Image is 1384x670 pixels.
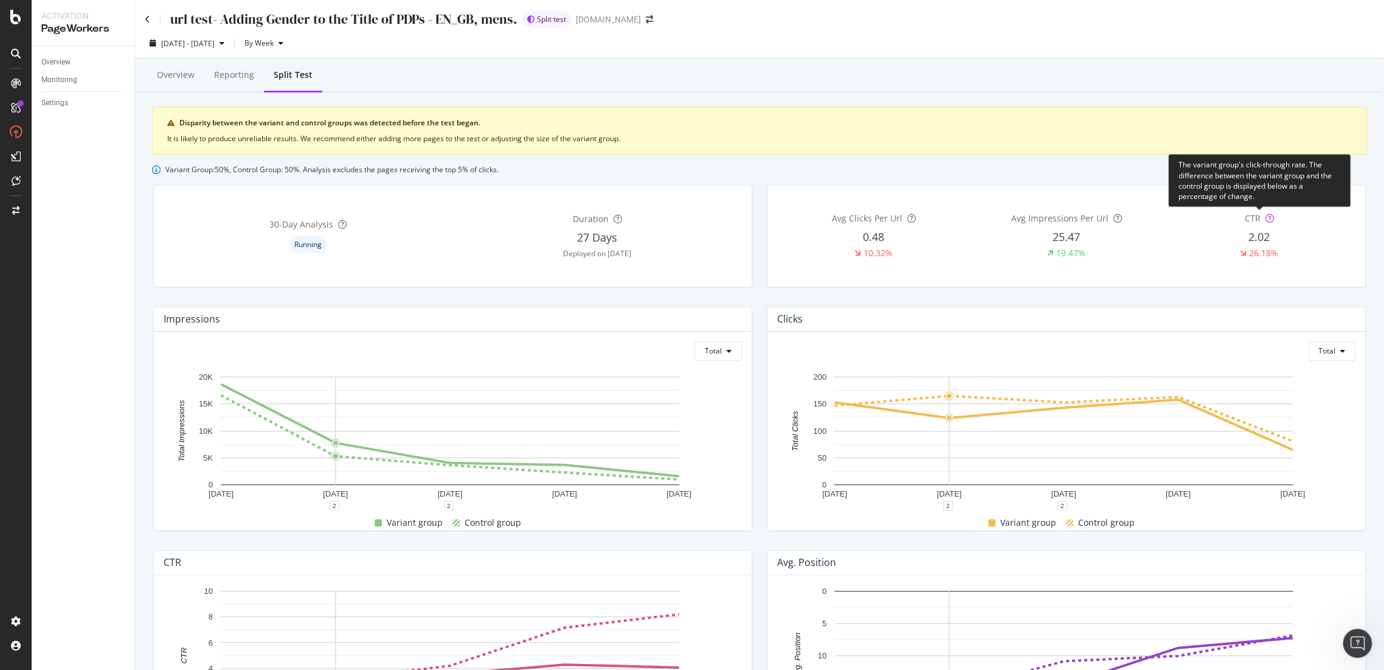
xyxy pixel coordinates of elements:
[666,489,691,498] text: [DATE]
[1249,247,1278,259] div: 26.18%
[102,57,234,84] div: Yes human support please
[145,33,229,53] button: [DATE] - [DATE]
[77,399,87,408] button: Start recording
[19,335,190,382] div: Hi [PERSON_NAME], I'm able to load the report once I removed the filter and reapplied it. Can you...
[35,371,54,381] a: here
[10,155,234,156] div: New messages divider
[1166,489,1191,498] text: [DATE]
[573,213,609,225] div: Duration
[1051,489,1076,498] text: [DATE]
[777,556,836,568] div: Avg. position
[646,15,653,24] div: arrow-right-arrow-left
[10,166,199,222] div: Thank you for your patience.We will try to get back to you as soon as possible.
[209,480,213,489] text: 0
[1057,501,1067,511] div: 2
[19,399,29,408] button: Upload attachment
[822,618,826,627] text: 5
[822,480,826,489] text: 0
[822,587,826,596] text: 0
[152,107,1367,155] div: warning banner
[41,97,68,110] div: Settings
[54,250,66,262] img: Profile image for Victoria
[813,399,826,408] text: 150
[199,372,213,382] text: 20K
[19,173,190,185] div: Thank you for your patience.
[190,5,213,28] button: Home
[209,489,234,498] text: [DATE]
[58,399,67,408] button: Gif picker
[199,426,213,435] text: 10K
[167,133,1352,144] div: It is likely to produce unreliable results. We recommend either adding more pages to the test or ...
[165,164,499,175] span: Variant Group: 50 %, Control Group: 50 %. Analysis excludes the pages receiving the top 5% of cli...
[1053,229,1080,245] div: 25.47
[694,341,742,361] button: Total
[41,74,77,86] div: Monitoring
[10,248,234,276] div: Victoria says…
[111,344,132,365] button: Scroll to bottom
[323,489,348,498] text: [DATE]
[19,284,190,319] div: Hi [PERSON_NAME], I'm looking into this and will escalate to our support team if needed. I will u...
[170,10,517,29] div: url test- Adding Gender to the Title of PDPs - EN_GB, mens.
[863,229,884,245] div: 0.48
[1318,346,1335,356] span: Total
[35,7,54,26] img: Profile image for Victoria
[213,5,235,27] div: Close
[576,13,641,26] div: [DOMAIN_NAME]
[1245,212,1261,225] div: CTR
[813,372,826,382] text: 200
[203,453,213,462] text: 5K
[791,410,800,450] text: Total Clicks
[818,453,826,462] text: 50
[1308,341,1355,361] button: Total
[41,56,71,69] div: Overview
[777,313,803,325] div: Clicks
[209,638,213,647] text: 6
[41,56,126,69] a: Overview
[10,276,234,328] div: Victoria says…
[214,69,254,81] div: Reporting
[936,489,961,498] text: [DATE]
[164,556,181,568] div: CTR
[41,74,126,86] a: Monitoring
[41,10,125,22] div: Activation
[813,426,826,435] text: 100
[10,166,234,232] div: Customer Support says…
[59,15,146,27] p: Active in the last 15m
[38,399,48,408] button: Emoji picker
[294,241,322,248] span: Running
[863,247,893,259] div: 10.32%
[164,313,220,325] div: Impressions
[179,647,189,663] text: CTR
[1078,515,1135,530] span: Control group
[19,101,190,137] div: I'm connecting you to one of our human agents now who can assist you further with this issue.
[179,117,1352,128] div: Disparity between the variant and control groups was detected before the test began.
[10,94,234,145] div: Customer Support says…
[177,399,186,461] text: Total Impressions
[777,371,1351,506] div: A chart.
[537,16,566,23] span: Split test
[465,515,521,530] span: Control group
[289,236,327,253] div: info label
[1000,515,1056,530] span: Variant group
[10,232,234,248] div: [DATE]
[330,501,339,511] div: 2
[1248,229,1270,245] div: 2.02
[10,57,234,94] div: Nadine says…
[387,515,443,530] span: Variant group
[112,65,224,77] div: Yes human support please
[1011,212,1109,225] div: Avg Impressions Per Url
[164,371,737,506] svg: A chart.
[240,33,288,53] button: By Week
[269,218,333,231] div: 30 -Day Analysis
[577,230,617,246] div: 27 Days
[444,501,454,511] div: 2
[161,38,215,49] span: [DATE] - [DATE]
[1168,155,1351,208] div: The variant group's click-through rate. The difference between the variant group and the control ...
[145,15,150,24] a: Click to go back
[818,651,826,660] text: 10
[10,327,234,563] div: Victoria says…
[8,5,31,28] button: go back
[552,489,577,498] text: [DATE]
[209,612,213,621] text: 8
